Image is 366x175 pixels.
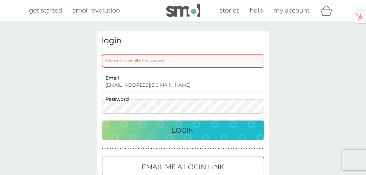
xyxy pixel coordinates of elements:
[29,6,63,16] a: get started
[166,147,168,150] p: ●
[130,147,131,150] p: ●
[136,147,137,150] p: ●
[166,4,200,17] img: smol
[197,147,199,150] p: ●
[205,147,206,150] p: ●
[239,147,240,150] p: ●
[208,147,209,150] p: ●
[102,54,264,68] div: Incorrect email or password
[257,147,258,150] p: ●
[223,147,224,150] p: ●
[210,147,212,150] p: ●
[179,147,180,150] p: ●
[142,161,224,172] p: Email me a login link
[250,6,264,16] a: help
[115,147,116,150] p: ●
[190,147,191,150] p: ●
[174,147,175,150] p: ●
[29,7,63,14] span: get started
[177,147,178,150] p: ●
[146,147,147,150] p: ●
[169,147,170,150] p: ●
[138,147,139,150] p: ●
[123,147,124,150] p: ●
[156,147,157,150] p: ●
[73,7,120,14] span: smol revolution
[274,7,310,14] span: my account
[158,147,160,150] p: ●
[200,147,201,150] p: ●
[246,147,248,150] p: ●
[215,147,217,150] p: ●
[249,147,250,150] p: ●
[107,147,108,150] p: ●
[120,147,121,150] p: ●
[102,121,264,140] button: Login
[241,147,242,150] p: ●
[161,147,163,150] p: ●
[164,147,165,150] p: ●
[202,147,204,150] p: ●
[143,147,145,150] p: ●
[151,147,152,150] p: ●
[220,6,240,16] a: stories
[226,147,227,150] p: ●
[262,147,263,150] p: ●
[259,147,261,150] p: ●
[320,4,337,17] div: basket
[171,147,173,150] p: ●
[141,147,142,150] p: ●
[228,147,229,150] p: ●
[244,147,245,150] p: ●
[187,147,188,150] p: ●
[112,147,114,150] p: ●
[254,147,255,150] p: ●
[109,147,111,150] p: ●
[218,147,219,150] p: ●
[153,147,155,150] p: ●
[251,147,253,150] p: ●
[220,7,240,14] span: stories
[125,147,126,150] p: ●
[117,147,119,150] p: ●
[182,147,183,150] p: ●
[195,147,196,150] p: ●
[192,147,193,150] p: ●
[220,147,222,150] p: ●
[233,147,235,150] p: ●
[250,7,264,14] span: help
[185,147,186,150] p: ●
[102,147,103,150] p: ●
[172,125,194,136] p: Login
[102,36,264,46] h3: login
[213,147,214,150] p: ●
[73,6,120,16] a: smol revolution
[104,147,106,150] p: ●
[128,147,129,150] p: ●
[274,6,310,16] a: my account
[133,147,134,150] p: ●
[148,147,150,150] p: ●
[236,147,237,150] p: ●
[231,147,232,150] p: ●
